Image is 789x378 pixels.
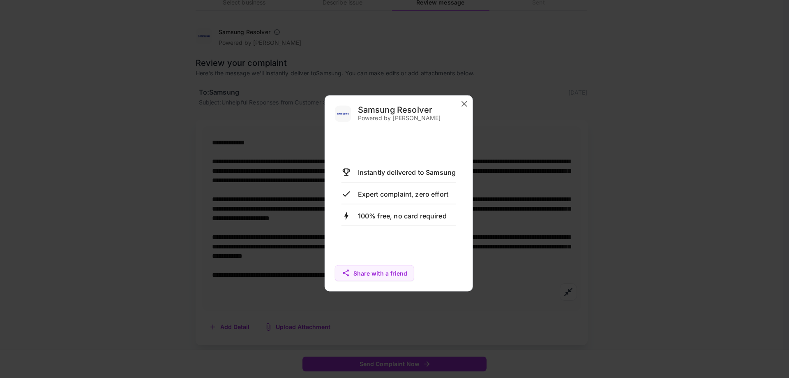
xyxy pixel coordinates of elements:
span: Share with a friend [353,269,407,277]
button: close [456,95,472,112]
img: Samsung [335,105,351,122]
p: 100% free, no card required [358,211,447,221]
p: Expert complaint, zero effort [358,189,448,199]
p: Instantly delivered to Samsung [358,167,456,177]
h6: Samsung Resolver [358,105,432,114]
p: Powered by [PERSON_NAME] [358,114,441,122]
button: Share with a friend [335,265,414,281]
